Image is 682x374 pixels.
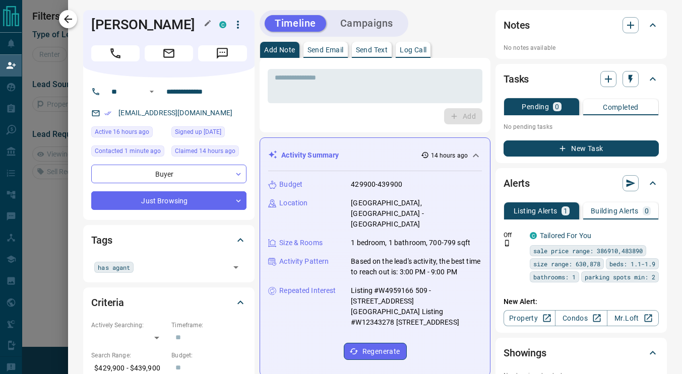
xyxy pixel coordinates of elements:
[585,272,655,282] span: parking spots min: 2
[351,256,482,277] p: Based on the lead's activity, the best time to reach out is: 3:00 PM - 9:00 PM
[98,262,130,272] span: has agant
[504,345,546,361] h2: Showings
[330,15,403,32] button: Campaigns
[91,165,246,183] div: Buyer
[607,310,659,326] a: Mr.Loft
[264,46,295,53] p: Add Note
[603,104,639,111] p: Completed
[645,207,649,214] p: 0
[91,294,124,311] h2: Criteria
[504,296,659,307] p: New Alert:
[351,179,402,190] p: 429900-439900
[609,259,655,269] span: beds: 1.1-1.9
[351,198,482,230] p: [GEOGRAPHIC_DATA], [GEOGRAPHIC_DATA] - [GEOGRAPHIC_DATA]
[533,246,643,256] span: sale price range: 386910,483890
[104,110,111,117] svg: Email Verified
[591,207,639,214] p: Building Alerts
[533,272,576,282] span: bathrooms: 1
[504,341,659,365] div: Showings
[564,207,568,214] p: 1
[533,259,600,269] span: size range: 630,878
[91,145,166,160] div: Sat Aug 16 2025
[522,103,549,110] p: Pending
[504,310,555,326] a: Property
[504,67,659,91] div: Tasks
[91,191,246,210] div: Just Browsing
[504,140,659,157] button: New Task
[95,146,161,156] span: Contacted 1 minute ago
[431,151,468,160] p: 14 hours ago
[171,351,246,360] p: Budget:
[171,321,246,330] p: Timeframe:
[279,179,302,190] p: Budget
[265,15,326,32] button: Timeline
[175,146,235,156] span: Claimed 14 hours ago
[504,175,530,191] h2: Alerts
[504,17,530,33] h2: Notes
[91,45,140,61] span: Call
[351,238,470,248] p: 1 bedroom, 1 bathroom, 700-799 sqft
[171,145,246,160] div: Fri Aug 15 2025
[91,126,166,140] div: Fri Aug 15 2025
[95,127,149,137] span: Active 16 hours ago
[91,228,246,252] div: Tags
[279,238,323,248] p: Size & Rooms
[307,46,344,53] p: Send Email
[400,46,426,53] p: Log Call
[145,45,193,61] span: Email
[268,146,482,165] div: Activity Summary14 hours ago
[175,127,221,137] span: Signed up [DATE]
[91,351,166,360] p: Search Range:
[229,260,243,274] button: Open
[279,285,336,296] p: Repeated Interest
[504,231,524,240] p: Off
[504,43,659,52] p: No notes available
[555,310,607,326] a: Condos
[91,232,112,248] h2: Tags
[279,256,329,267] p: Activity Pattern
[356,46,388,53] p: Send Text
[344,343,407,360] button: Regenerate
[219,21,226,28] div: condos.ca
[198,45,246,61] span: Message
[146,86,158,98] button: Open
[504,240,511,247] svg: Push Notification Only
[504,171,659,195] div: Alerts
[171,126,246,140] div: Wed Aug 13 2025
[351,285,482,328] p: Listing #W4959166 509 - [STREET_ADDRESS][GEOGRAPHIC_DATA] Listing #W12343278 [STREET_ADDRESS]
[540,232,591,240] a: Tailored For You
[555,103,559,110] p: 0
[91,17,204,33] h1: [PERSON_NAME]
[118,109,232,117] a: [EMAIL_ADDRESS][DOMAIN_NAME]
[530,232,537,239] div: condos.ca
[514,207,557,214] p: Listing Alerts
[279,198,307,208] p: Location
[91,290,246,315] div: Criteria
[504,71,529,87] h2: Tasks
[504,13,659,37] div: Notes
[281,150,339,161] p: Activity Summary
[91,321,166,330] p: Actively Searching:
[504,119,659,134] p: No pending tasks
